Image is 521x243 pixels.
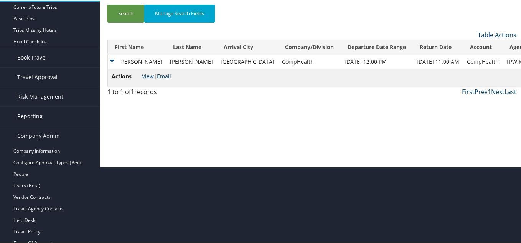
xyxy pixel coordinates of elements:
[17,86,63,106] span: Risk Management
[166,54,217,68] td: [PERSON_NAME]
[107,4,144,22] button: Search
[278,39,341,54] th: Company/Division
[463,39,503,54] th: Account: activate to sort column ascending
[488,87,491,95] a: 1
[112,71,140,80] span: Actions
[463,54,503,68] td: CompHealth
[505,87,516,95] a: Last
[217,39,278,54] th: Arrival City: activate to sort column ascending
[341,54,413,68] td: [DATE] 12:00 PM
[17,106,43,125] span: Reporting
[157,72,171,79] a: Email
[108,39,166,54] th: First Name: activate to sort column descending
[17,126,60,145] span: Company Admin
[278,54,341,68] td: CompHealth
[413,54,463,68] td: [DATE] 11:00 AM
[144,4,215,22] button: Manage Search Fields
[166,39,217,54] th: Last Name: activate to sort column ascending
[413,39,463,54] th: Return Date: activate to sort column ascending
[107,86,201,99] div: 1 to 1 of records
[17,47,47,66] span: Book Travel
[462,87,475,95] a: First
[478,30,516,38] a: Table Actions
[108,54,166,68] td: [PERSON_NAME]
[341,39,413,54] th: Departure Date Range: activate to sort column ascending
[17,67,58,86] span: Travel Approval
[217,54,278,68] td: [GEOGRAPHIC_DATA]
[491,87,505,95] a: Next
[142,72,171,79] span: |
[131,87,134,95] span: 1
[475,87,488,95] a: Prev
[142,72,154,79] a: View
